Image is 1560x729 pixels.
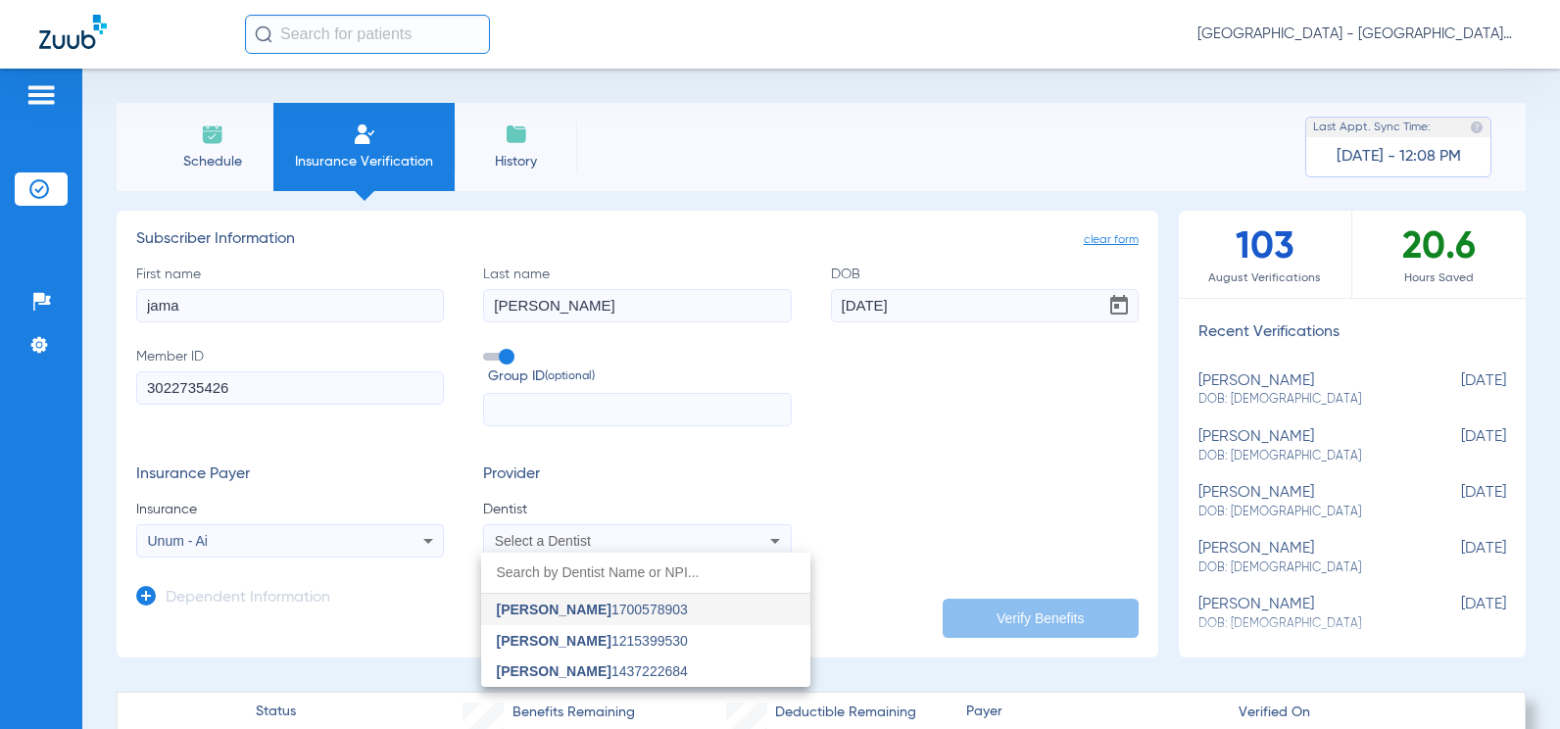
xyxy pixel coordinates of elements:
input: dropdown search [481,553,810,593]
span: [PERSON_NAME] [497,602,611,617]
span: 1215399530 [497,634,688,648]
span: 1700578903 [497,603,688,616]
span: 1437222684 [497,664,688,678]
iframe: Chat Widget [1462,635,1560,729]
span: [PERSON_NAME] [497,633,611,649]
span: [PERSON_NAME] [497,663,611,679]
